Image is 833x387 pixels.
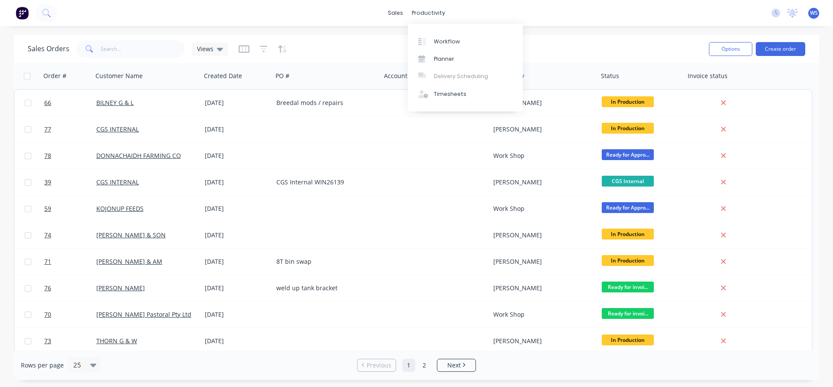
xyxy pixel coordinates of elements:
[493,151,590,160] div: Work Shop
[602,282,654,292] span: Ready for invoi...
[493,178,590,187] div: [PERSON_NAME]
[276,257,373,266] div: 8T bin swap
[44,116,96,142] a: 77
[205,231,269,239] div: [DATE]
[354,359,479,372] ul: Pagination
[408,50,523,68] a: Planner
[21,361,64,370] span: Rows per page
[44,231,51,239] span: 74
[205,337,269,345] div: [DATE]
[96,125,139,133] a: CGS INTERNAL
[602,202,654,213] span: Ready for Appro...
[44,169,96,195] a: 39
[276,284,373,292] div: weld up tank bracket
[101,40,185,58] input: Search...
[96,231,166,239] a: [PERSON_NAME] & SON
[602,335,654,345] span: In Production
[197,44,213,53] span: Views
[44,275,96,301] a: 76
[44,222,96,248] a: 74
[44,178,51,187] span: 39
[276,98,373,107] div: Breedal mods / repairs
[602,96,654,107] span: In Production
[602,176,654,187] span: CGS Internal
[602,255,654,266] span: In Production
[709,42,752,56] button: Options
[602,229,654,239] span: In Production
[95,72,143,80] div: Customer Name
[602,308,654,319] span: Ready for invoi...
[408,33,523,50] a: Workflow
[493,204,590,213] div: Work Shop
[44,337,51,345] span: 73
[384,72,441,80] div: Accounting Order #
[96,178,139,186] a: CGS INTERNAL
[44,204,51,213] span: 59
[602,123,654,134] span: In Production
[44,98,51,107] span: 66
[407,7,449,20] div: productivity
[44,302,96,328] a: 70
[205,204,269,213] div: [DATE]
[493,98,590,107] div: [PERSON_NAME]
[756,42,805,56] button: Create order
[96,151,181,160] a: DONNACHAIDH FARMING CO
[96,98,134,107] a: BILNEY G & L
[384,7,407,20] div: sales
[205,125,269,134] div: [DATE]
[28,45,69,53] h1: Sales Orders
[493,231,590,239] div: [PERSON_NAME]
[493,310,590,319] div: Work Shop
[205,257,269,266] div: [DATE]
[493,284,590,292] div: [PERSON_NAME]
[493,257,590,266] div: [PERSON_NAME]
[44,249,96,275] a: 71
[402,359,415,372] a: Page 1 is your current page
[810,9,818,17] span: WS
[44,151,51,160] span: 78
[276,178,373,187] div: CGS Internal WIN26139
[602,149,654,160] span: Ready for Appro...
[367,361,391,370] span: Previous
[408,85,523,103] a: Timesheets
[44,143,96,169] a: 78
[205,310,269,319] div: [DATE]
[44,90,96,116] a: 66
[205,178,269,187] div: [DATE]
[96,257,162,266] a: [PERSON_NAME] & AM
[357,361,396,370] a: Previous page
[44,125,51,134] span: 77
[43,72,66,80] div: Order #
[96,310,191,318] a: [PERSON_NAME] Pastoral Pty Ltd
[96,284,145,292] a: [PERSON_NAME]
[44,310,51,319] span: 70
[275,72,289,80] div: PO #
[44,257,51,266] span: 71
[493,337,590,345] div: [PERSON_NAME]
[493,125,590,134] div: [PERSON_NAME]
[44,328,96,354] a: 73
[205,284,269,292] div: [DATE]
[434,38,460,46] div: Workflow
[16,7,29,20] img: Factory
[205,98,269,107] div: [DATE]
[447,361,461,370] span: Next
[434,55,454,63] div: Planner
[205,151,269,160] div: [DATE]
[434,90,466,98] div: Timesheets
[601,72,619,80] div: Status
[418,359,431,372] a: Page 2
[204,72,242,80] div: Created Date
[44,196,96,222] a: 59
[96,337,137,345] a: THORN G & W
[44,284,51,292] span: 76
[437,361,476,370] a: Next page
[688,72,728,80] div: Invoice status
[96,204,144,213] a: KOJONUP FEEDS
